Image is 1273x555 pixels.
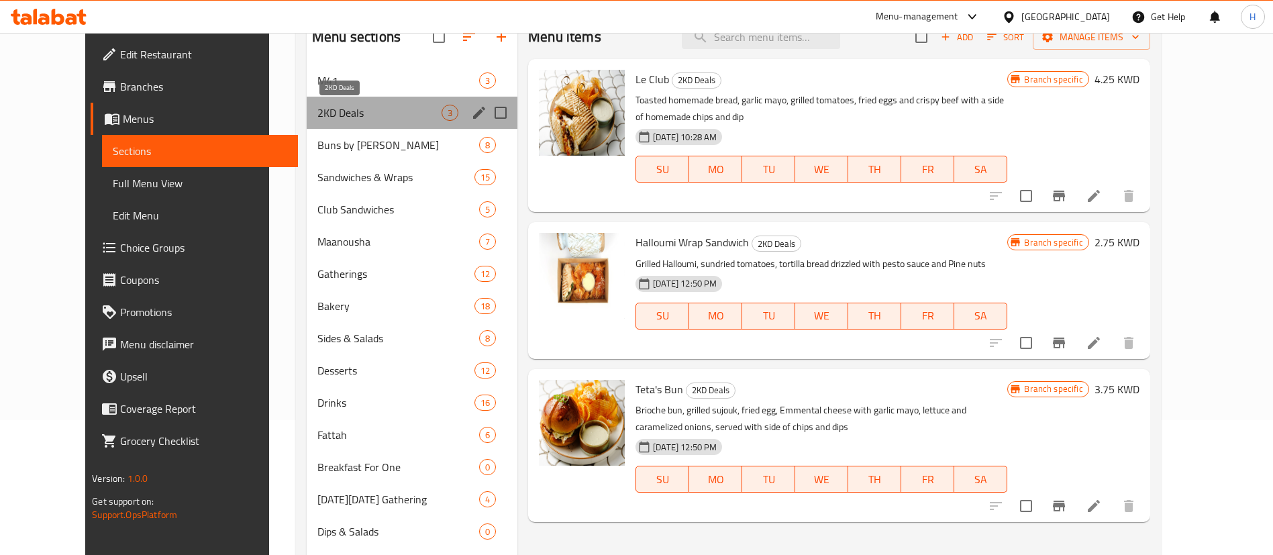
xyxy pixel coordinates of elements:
span: SU [642,160,684,179]
span: 2KD Deals [317,105,442,121]
h6: 2.75 KWD [1094,233,1139,252]
div: items [479,234,496,250]
button: delete [1113,180,1145,212]
div: items [479,72,496,89]
span: 5 [480,203,495,216]
span: 3 [480,74,495,87]
span: Drinks [317,395,474,411]
span: Edit Menu [113,207,287,223]
div: Fattah6 [307,419,517,451]
span: Add [939,30,975,45]
span: 12 [475,268,495,281]
button: edit [469,103,489,123]
span: Branch specific [1019,383,1088,395]
button: Branch-specific-item [1043,327,1075,359]
span: Upsell [120,368,287,385]
div: Drinks16 [307,387,517,419]
div: items [479,523,496,540]
div: items [479,201,496,217]
button: MO [689,156,742,183]
h6: 3.75 KWD [1094,380,1139,399]
div: [DATE][DATE] Gathering4 [307,483,517,515]
button: TU [742,466,795,493]
p: Brioche bun, grilled sujouk, fried egg, Emmental cheese with garlic mayo, lettuce and caramelized... [635,402,1007,436]
div: Maanousha7 [307,225,517,258]
span: FR [907,160,949,179]
div: Bakery18 [307,290,517,322]
span: SA [960,306,1002,325]
button: delete [1113,490,1145,522]
span: SA [960,470,1002,489]
div: items [479,330,496,346]
button: Add [935,27,978,48]
button: SU [635,466,689,493]
span: Desserts [317,362,474,379]
a: Coupons [91,264,298,296]
div: items [474,298,496,314]
div: Club Sandwiches5 [307,193,517,225]
a: Menus [91,103,298,135]
span: 2KD Deals [686,383,735,398]
span: Sections [113,143,287,159]
span: TH [854,470,896,489]
span: Sandwiches & Wraps [317,169,474,185]
span: 6 [480,429,495,442]
button: FR [901,303,954,330]
a: Edit menu item [1086,498,1102,514]
a: Coverage Report [91,393,298,425]
span: SU [642,470,684,489]
input: search [682,26,840,49]
div: items [479,491,496,507]
p: Grilled Halloumi, sundried tomatoes, tortilla bread drizzled with pesto sauce and Pine nuts [635,256,1007,272]
div: 2KD Deals3edit [307,97,517,129]
span: 12 [475,364,495,377]
button: TU [742,303,795,330]
span: Manage items [1043,29,1139,46]
span: Branch specific [1019,236,1088,249]
div: items [474,395,496,411]
button: SA [954,156,1007,183]
img: Le Club [539,70,625,156]
button: WE [795,303,848,330]
span: Select all sections [425,23,453,51]
div: Breakfast For One [317,459,479,475]
a: Promotions [91,296,298,328]
a: Edit Menu [102,199,298,232]
span: 3 [442,107,458,119]
button: TH [848,466,901,493]
button: Manage items [1033,25,1150,50]
span: 0 [480,525,495,538]
span: Sort [987,30,1024,45]
span: 16 [475,397,495,409]
span: Full Menu View [113,175,287,191]
button: SA [954,303,1007,330]
span: Gatherings [317,266,474,282]
a: Branches [91,70,298,103]
a: Full Menu View [102,167,298,199]
span: 2KD Deals [752,236,801,252]
button: WE [795,466,848,493]
a: Upsell [91,360,298,393]
span: 1.0.0 [128,470,148,487]
a: Edit menu item [1086,335,1102,351]
span: [DATE] 12:50 PM [648,441,722,454]
div: items [442,105,458,121]
span: Branches [120,79,287,95]
div: M413 [307,64,517,97]
span: Le Club [635,69,669,89]
span: Teta's Bun [635,379,683,399]
span: Club Sandwiches [317,201,479,217]
span: [DATE] 10:28 AM [648,131,722,144]
button: MO [689,466,742,493]
div: Kuwait National Day Gathering [317,491,479,507]
span: M41 [317,72,479,89]
div: Dips & Salads0 [307,515,517,548]
span: H [1250,9,1256,24]
div: Fattah [317,427,479,443]
img: Halloumi Wrap Sandwich [539,233,625,319]
span: Branch specific [1019,73,1088,86]
button: delete [1113,327,1145,359]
